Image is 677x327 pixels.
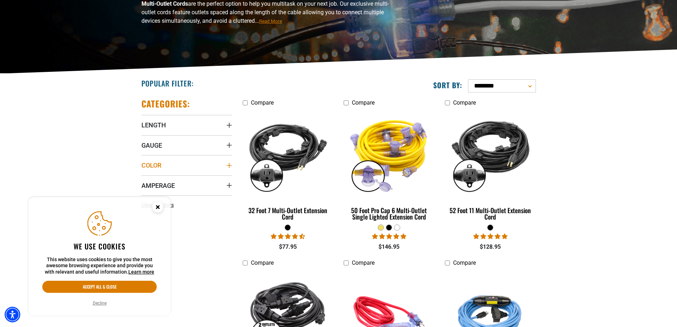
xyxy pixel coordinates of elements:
a: yellow 50 Foot Pro Cap 6 Multi-Outlet Single Lighted Extension Cord [344,110,434,224]
div: 32 Foot 7 Multi-Outlet Extension Cord [243,207,333,220]
div: $128.95 [445,243,536,251]
div: $77.95 [243,243,333,251]
div: 52 Foot 11 Multi-Outlet Extension Cord [445,207,536,220]
span: Compare [352,99,375,106]
div: 50 Foot Pro Cap 6 Multi-Outlet Single Lighted Extension Cord [344,207,434,220]
span: 4.68 stars [271,233,305,240]
div: Accessibility Menu [5,307,20,322]
p: This website uses cookies to give you the most awesome browsing experience and provide you with r... [42,257,157,275]
span: Length [141,121,166,129]
span: 4.80 stars [372,233,406,240]
span: are the perfect option to help you multitask on your next job. Our exclusive multi-outlet cords f... [141,0,389,24]
img: black [243,113,333,195]
b: Multi-Outlet Cords [141,0,188,7]
span: Read More [259,19,282,24]
button: Accept all & close [42,281,157,293]
span: Gauge [141,141,162,149]
span: Compare [251,99,274,106]
a: black 32 Foot 7 Multi-Outlet Extension Cord [243,110,333,224]
button: Decline [91,300,109,307]
span: Compare [352,259,375,266]
summary: Gauge [141,135,232,155]
h2: Popular Filter: [141,79,194,88]
span: Compare [453,259,476,266]
span: Amperage [141,181,175,190]
span: Compare [453,99,476,106]
img: yellow [344,113,434,195]
summary: Color [141,155,232,175]
aside: Cookie Consent [28,197,171,316]
span: Color [141,161,161,169]
h2: We use cookies [42,242,157,251]
img: black [446,113,535,195]
h2: Categories: [141,98,190,109]
span: Compare [251,259,274,266]
a: Learn more [128,269,154,275]
summary: Length [141,115,232,135]
span: 4.95 stars [473,233,507,240]
div: $146.95 [344,243,434,251]
a: black 52 Foot 11 Multi-Outlet Extension Cord [445,110,536,224]
summary: Amperage [141,175,232,195]
label: Sort by: [433,80,462,90]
